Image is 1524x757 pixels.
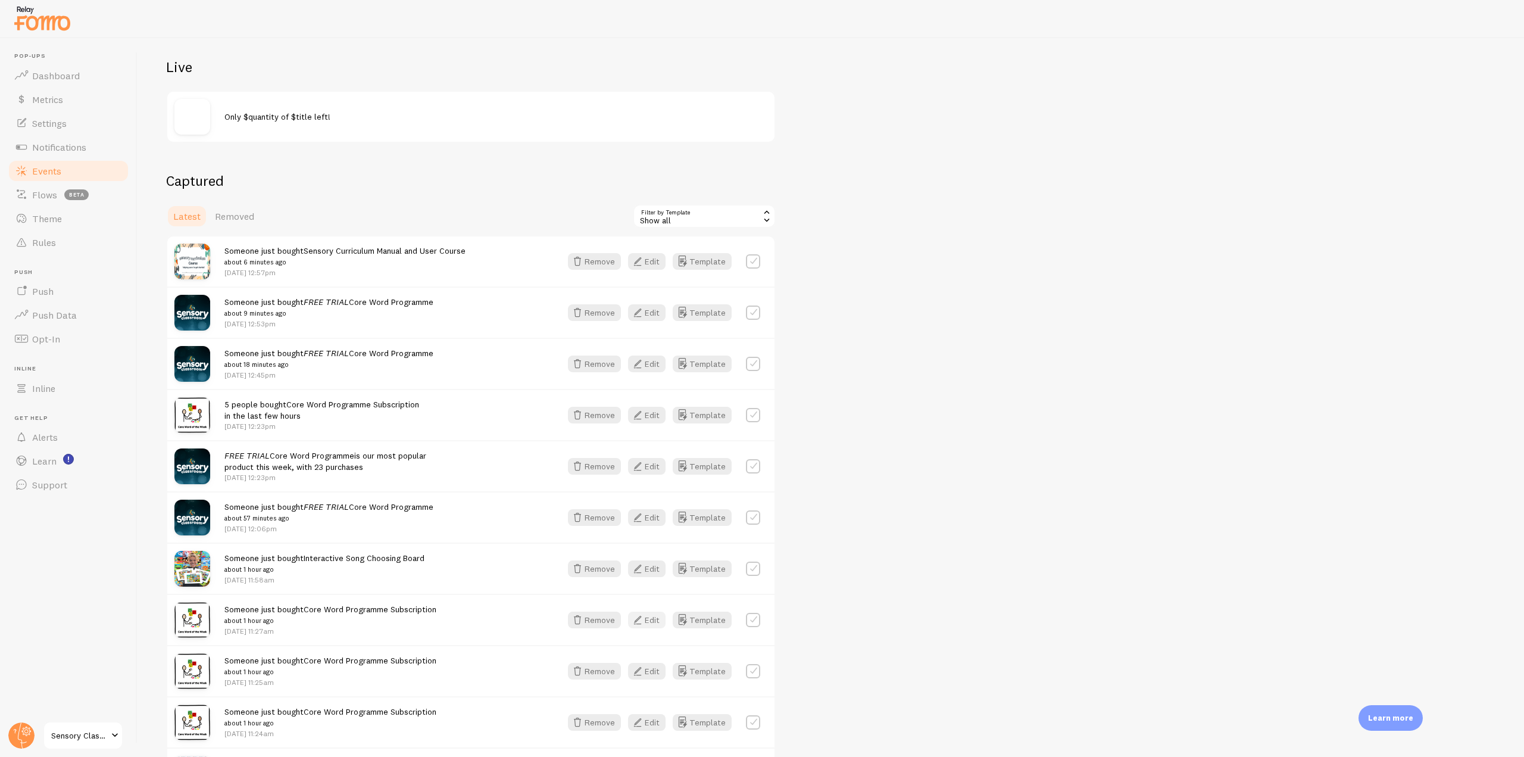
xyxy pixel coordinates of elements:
[568,458,621,475] button: Remove
[673,714,732,731] a: Template
[174,705,210,740] img: 10_1ad95857-0e09-4e3d-ad68-065e5c5e8c11_small.png
[673,458,732,475] button: Template
[224,564,424,575] small: about 1 hour ago
[304,348,433,359] a: FREE TRIALCore Word Programme
[628,663,673,680] a: Edit
[7,303,130,327] a: Push Data
[673,612,732,628] button: Template
[628,253,666,270] button: Edit
[673,356,732,372] button: Template
[628,714,666,731] button: Edit
[628,458,673,475] a: Edit
[568,560,621,577] button: Remove
[14,52,130,60] span: Pop-ups
[628,714,673,731] a: Edit
[32,117,67,129] span: Settings
[32,479,67,491] span: Support
[304,706,436,717] a: Core Word Programme Subscription
[673,253,732,270] a: Template
[224,399,419,421] span: 5 people bought in the last few hours
[224,421,419,431] p: [DATE] 12:23pm
[224,450,426,472] span: is our most popular product this week, with 23 purchases
[174,500,210,535] img: YellowModernCopywritingTutorialYouTubeThumbnail_InstagramPost_Square_1200x1200px_small.png
[174,295,210,331] img: YellowModernCopywritingTutorialYouTubeThumbnail_InstagramPost_Square_1200x1200px_small.png
[32,141,86,153] span: Notifications
[7,183,130,207] a: Flows beta
[7,159,130,183] a: Events
[1359,705,1423,731] div: Learn more
[174,602,210,638] img: 10_1ad95857-0e09-4e3d-ad68-065e5c5e8c11_small.png
[304,655,436,666] a: Core Word Programme Subscription
[7,135,130,159] a: Notifications
[224,308,433,319] small: about 9 minutes ago
[32,165,61,177] span: Events
[224,267,466,278] p: [DATE] 12:57pm
[224,666,436,677] small: about 1 hour ago
[7,207,130,230] a: Theme
[32,213,62,225] span: Theme
[173,210,201,222] span: Latest
[166,58,776,76] h2: Live
[304,348,349,359] em: FREE TRIAL
[568,304,621,321] button: Remove
[43,721,123,750] a: Sensory Classroom
[673,407,732,423] button: Template
[215,210,254,222] span: Removed
[568,714,621,731] button: Remove
[304,604,436,615] a: Core Word Programme Subscription
[224,297,433,319] span: Someone just bought
[568,253,621,270] button: Remove
[224,450,354,461] a: FREE TRIALCore Word Programme
[7,111,130,135] a: Settings
[166,204,208,228] a: Latest
[224,472,426,482] p: [DATE] 12:23pm
[224,359,433,370] small: about 18 minutes ago
[224,257,466,267] small: about 6 minutes ago
[673,304,732,321] a: Template
[224,575,424,585] p: [DATE] 11:58am
[32,285,54,297] span: Push
[673,560,732,577] a: Template
[628,560,673,577] a: Edit
[224,553,424,575] span: Someone just bought
[628,560,666,577] button: Edit
[628,356,666,372] button: Edit
[174,99,210,135] img: no_image.svg
[673,663,732,680] button: Template
[568,407,621,423] button: Remove
[32,455,57,467] span: Learn
[1368,712,1413,724] p: Learn more
[224,348,433,370] span: Someone just bought
[174,397,210,433] img: 10_1ad95857-0e09-4e3d-ad68-065e5c5e8c11_small.png
[304,297,349,307] em: FREE TRIAL
[166,172,776,190] h2: Captured
[51,728,108,743] span: Sensory Classroom
[304,501,349,512] em: FREE TRIAL
[633,204,776,228] div: Show all
[304,297,433,307] a: FREE TRIALCore Word Programme
[673,509,732,526] button: Template
[224,728,436,739] p: [DATE] 11:24am
[32,189,57,201] span: Flows
[32,309,77,321] span: Push Data
[174,244,210,279] img: img_9890_small.png
[7,230,130,254] a: Rules
[7,376,130,400] a: Inline
[7,88,130,111] a: Metrics
[174,346,210,382] img: YellowModernCopywritingTutorialYouTubeThumbnail_InstagramPost_Square_1200x1200px_small.png
[32,333,60,345] span: Opt-In
[7,327,130,351] a: Opt-In
[568,356,621,372] button: Remove
[628,612,673,628] a: Edit
[224,615,436,626] small: about 1 hour ago
[174,653,210,689] img: 10_1ad95857-0e09-4e3d-ad68-065e5c5e8c11_small.png
[14,415,130,422] span: Get Help
[32,382,55,394] span: Inline
[628,407,666,423] button: Edit
[224,111,330,122] span: Only $quantity of $title left!
[224,245,466,267] span: Someone just bought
